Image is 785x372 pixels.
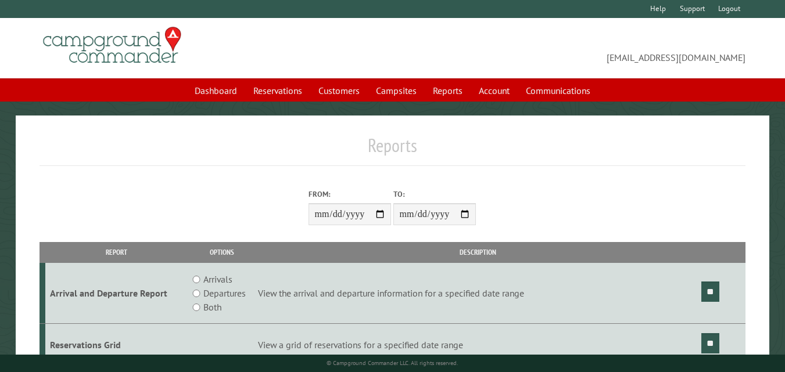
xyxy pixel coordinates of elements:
[426,80,469,102] a: Reports
[327,359,458,367] small: © Campground Commander LLC. All rights reserved.
[246,80,309,102] a: Reservations
[203,300,221,314] label: Both
[40,23,185,68] img: Campground Commander
[256,242,699,262] th: Description
[45,242,188,262] th: Report
[256,263,699,324] td: View the arrival and departure information for a specified date range
[309,189,391,200] label: From:
[311,80,367,102] a: Customers
[256,324,699,366] td: View a grid of reservations for a specified date range
[393,32,746,64] span: [EMAIL_ADDRESS][DOMAIN_NAME]
[45,263,188,324] td: Arrival and Departure Report
[40,134,746,166] h1: Reports
[519,80,597,102] a: Communications
[472,80,517,102] a: Account
[369,80,424,102] a: Campsites
[203,286,246,300] label: Departures
[187,242,256,262] th: Options
[393,189,476,200] label: To:
[203,272,232,286] label: Arrivals
[45,324,188,366] td: Reservations Grid
[188,80,244,102] a: Dashboard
